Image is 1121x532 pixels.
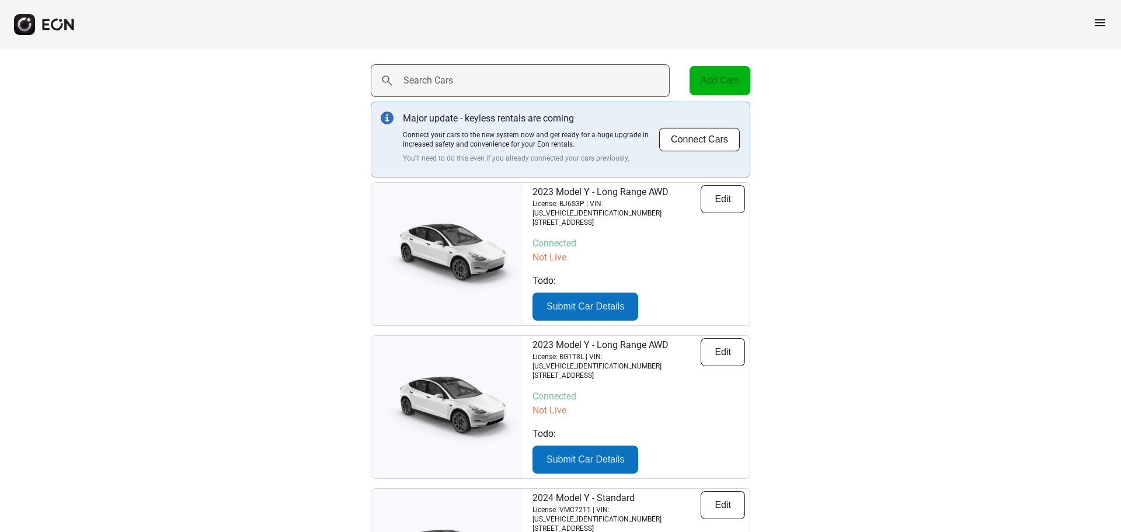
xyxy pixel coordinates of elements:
img: info [381,112,394,124]
p: Connected [532,390,745,404]
img: car [371,369,523,445]
p: License: BJ6S3P | VIN: [US_VEHICLE_IDENTIFICATION_NUMBER] [532,199,701,218]
p: Todo: [532,274,745,288]
p: Connect your cars to the new system now and get ready for a huge upgrade in increased safety and ... [403,130,659,149]
p: You'll need to do this even if you already connected your cars previously. [403,154,659,163]
p: License: VMC7211 | VIN: [US_VEHICLE_IDENTIFICATION_NUMBER] [532,505,701,524]
p: [STREET_ADDRESS] [532,371,701,380]
p: License: BG1T8L | VIN: [US_VEHICLE_IDENTIFICATION_NUMBER] [532,352,701,371]
p: Todo: [532,427,745,441]
p: Connected [532,237,745,251]
button: Submit Car Details [532,293,638,321]
img: car [371,216,523,292]
p: [STREET_ADDRESS] [532,218,701,227]
p: 2024 Model Y - Standard [532,491,701,505]
button: Submit Car Details [532,446,638,474]
button: Edit [701,338,745,366]
p: 2023 Model Y - Long Range AWD [532,185,701,199]
button: Connect Cars [659,127,740,152]
p: 2023 Model Y - Long Range AWD [532,338,701,352]
p: Not Live [532,251,745,265]
button: Edit [701,185,745,213]
button: Edit [701,491,745,519]
p: Not Live [532,404,745,418]
p: Major update - keyless rentals are coming [403,112,659,126]
span: menu [1093,16,1107,30]
label: Search Cars [403,74,453,88]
